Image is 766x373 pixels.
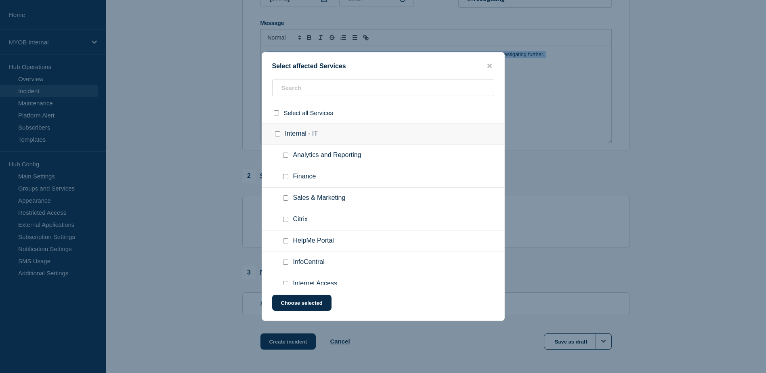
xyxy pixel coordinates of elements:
[293,237,334,245] span: HelpMe Portal
[272,295,332,311] button: Choose selected
[275,131,280,136] input: Internal - IT checkbox
[283,260,288,265] input: InfoCentral checkbox
[283,153,288,158] input: Analytics and Reporting checkbox
[293,258,325,266] span: InfoCentral
[283,195,288,201] input: Sales & Marketing checkbox
[293,194,346,202] span: Sales & Marketing
[283,174,288,179] input: Finance checkbox
[293,280,337,288] span: Internet Access
[262,62,504,70] div: Select affected Services
[283,238,288,243] input: HelpMe Portal checkbox
[485,62,494,70] button: close button
[293,173,316,181] span: Finance
[293,151,361,159] span: Analytics and Reporting
[262,123,504,145] div: Internal - IT
[272,80,494,96] input: Search
[283,217,288,222] input: Citrix checkbox
[283,281,288,286] input: Internet Access checkbox
[284,109,334,116] span: Select all Services
[274,110,279,115] input: select all checkbox
[293,216,308,224] span: Citrix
